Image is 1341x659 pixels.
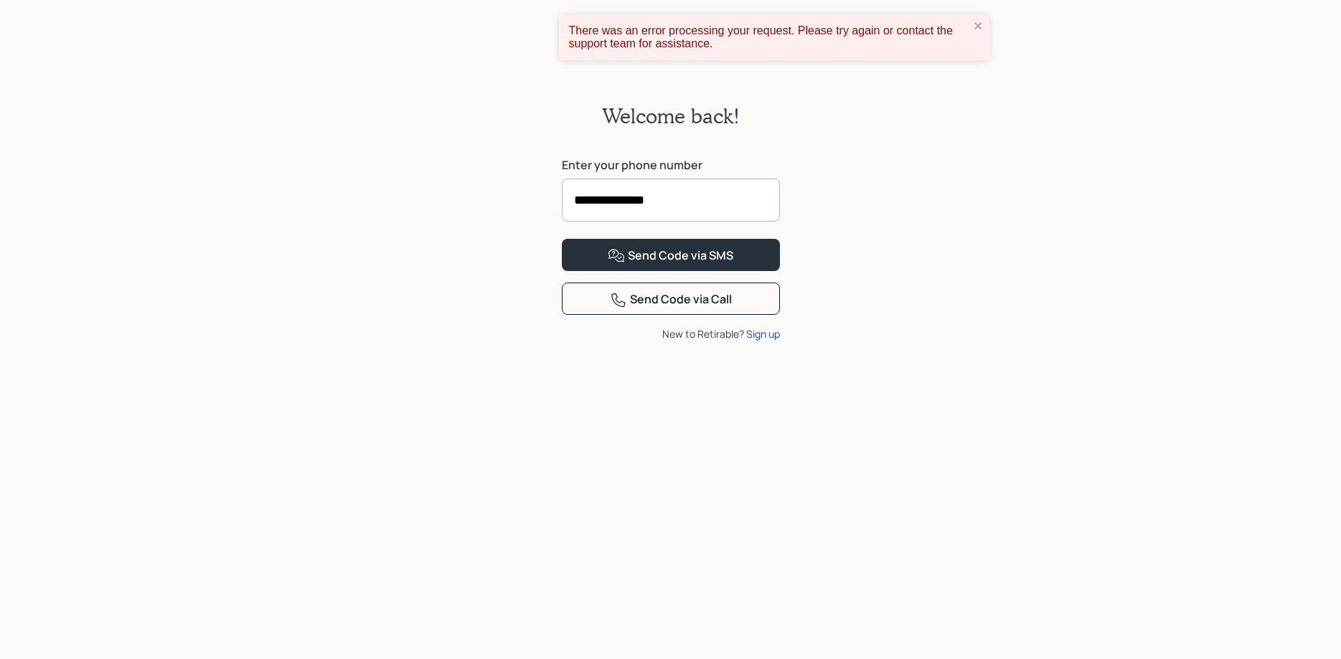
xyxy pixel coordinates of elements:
[562,326,780,341] div: New to Retirable?
[974,20,984,34] button: close
[746,326,780,341] div: Sign up
[602,104,740,128] h2: Welcome back!
[562,157,780,173] label: Enter your phone number
[562,283,780,315] button: Send Code via Call
[562,239,780,271] button: Send Code via SMS
[608,247,733,265] div: Send Code via SMS
[610,291,732,308] div: Send Code via Call
[569,24,969,50] div: There was an error processing your request. Please try again or contact the support team for assi...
